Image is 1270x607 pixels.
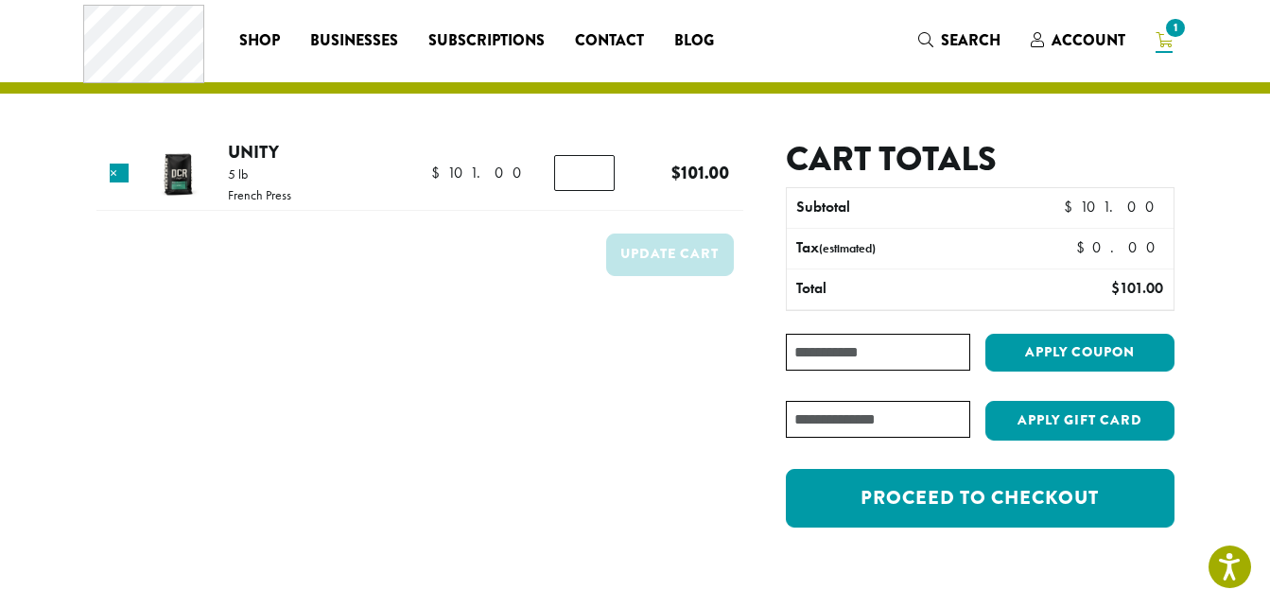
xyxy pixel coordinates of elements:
[787,229,1060,269] th: Tax
[1111,278,1163,298] bdi: 101.00
[431,163,447,182] span: $
[606,234,734,276] button: Update cart
[787,188,1018,228] th: Subtotal
[985,334,1174,373] button: Apply coupon
[671,160,681,185] span: $
[941,29,1000,51] span: Search
[428,29,545,53] span: Subscriptions
[786,139,1174,180] h2: Cart totals
[1064,197,1080,217] span: $
[1052,29,1125,51] span: Account
[903,25,1016,56] a: Search
[787,269,1018,309] th: Total
[554,155,615,191] input: Product quantity
[431,163,531,182] bdi: 101.00
[1111,278,1120,298] span: $
[671,160,729,185] bdi: 101.00
[148,144,209,205] img: Unity
[674,29,714,53] span: Blog
[310,29,398,53] span: Businesses
[1076,237,1164,257] bdi: 0.00
[228,139,279,165] a: Unity
[1076,237,1092,257] span: $
[224,26,295,56] a: Shop
[228,188,291,201] p: French Press
[228,167,291,181] p: 5 lb
[1162,15,1188,41] span: 1
[1064,197,1163,217] bdi: 101.00
[575,29,644,53] span: Contact
[110,164,129,182] a: Remove this item
[985,401,1174,441] button: Apply Gift Card
[786,469,1174,528] a: Proceed to checkout
[819,240,876,256] small: (estimated)
[239,29,280,53] span: Shop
